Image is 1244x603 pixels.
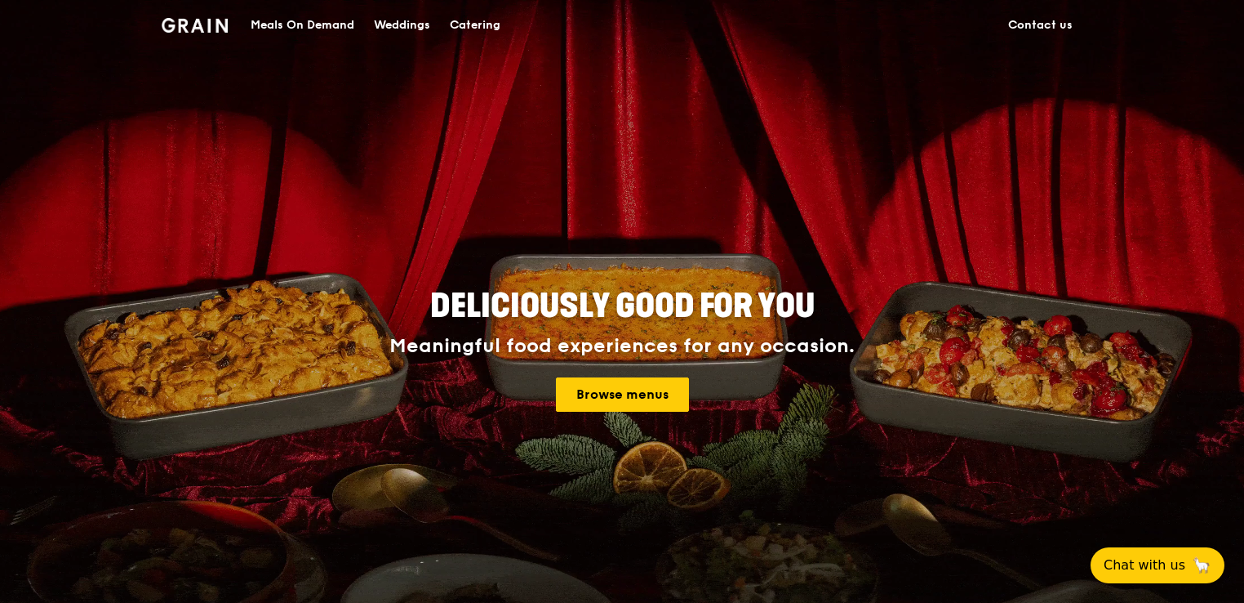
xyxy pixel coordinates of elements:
[450,1,500,50] div: Catering
[374,1,430,50] div: Weddings
[364,1,440,50] a: Weddings
[251,1,354,50] div: Meals On Demand
[328,335,916,358] div: Meaningful food experiences for any occasion.
[162,18,228,33] img: Grain
[430,287,815,326] span: Deliciously good for you
[998,1,1082,50] a: Contact us
[1192,556,1211,575] span: 🦙
[1104,556,1185,575] span: Chat with us
[1091,547,1224,583] button: Chat with us🦙
[556,377,689,412] a: Browse menus
[440,1,510,50] a: Catering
